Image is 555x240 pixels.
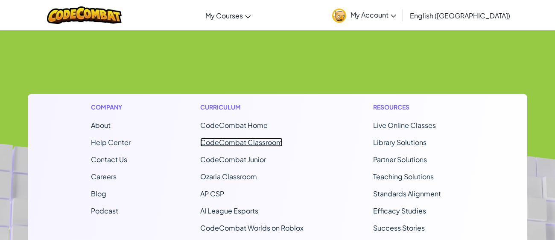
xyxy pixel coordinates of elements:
[351,10,396,19] span: My Account
[373,103,464,112] h1: Resources
[373,189,441,198] a: Standards Alignment
[91,138,131,147] a: Help Center
[332,9,346,23] img: avatar
[373,223,425,232] a: Success Stories
[373,121,436,130] a: Live Online Classes
[373,138,426,147] a: Library Solutions
[200,189,224,198] a: AP CSP
[200,155,266,164] a: CodeCombat Junior
[47,6,122,24] img: CodeCombat logo
[200,223,304,232] a: CodeCombat Worlds on Roblox
[200,121,268,130] span: CodeCombat Home
[200,172,257,181] a: Ozaria Classroom
[328,2,400,29] a: My Account
[373,206,426,215] a: Efficacy Studies
[91,172,117,181] a: Careers
[200,103,304,112] h1: Curriculum
[373,155,427,164] a: Partner Solutions
[406,4,514,27] a: English ([GEOGRAPHIC_DATA])
[373,172,434,181] a: Teaching Solutions
[91,189,106,198] a: Blog
[410,11,510,20] span: English ([GEOGRAPHIC_DATA])
[200,138,283,147] a: CodeCombat Classroom
[91,103,131,112] h1: Company
[91,155,127,164] span: Contact Us
[91,206,118,215] a: Podcast
[205,11,243,20] span: My Courses
[91,121,111,130] a: About
[200,206,258,215] a: AI League Esports
[201,4,255,27] a: My Courses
